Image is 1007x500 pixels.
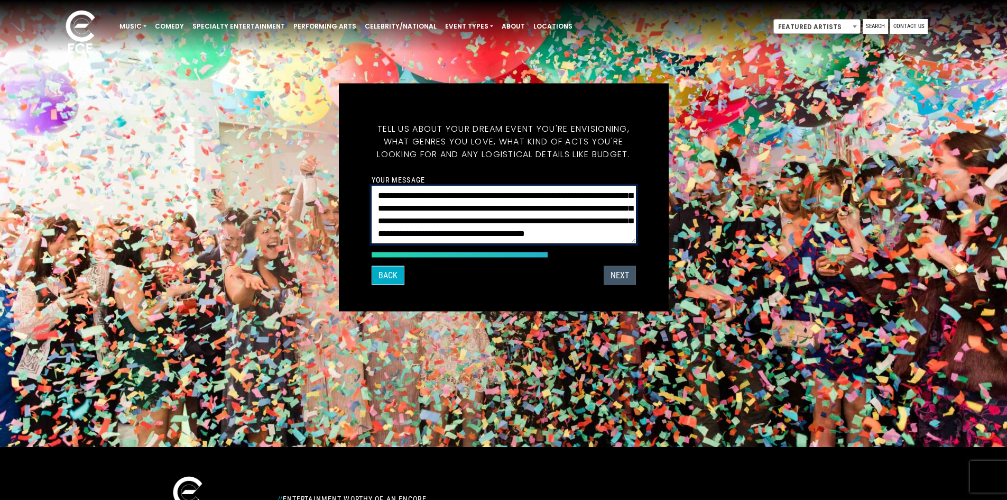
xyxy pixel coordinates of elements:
button: Back [372,266,404,285]
a: Contact Us [890,19,928,34]
label: Your message [372,175,425,184]
a: Performing Arts [289,17,361,35]
a: Event Types [441,17,497,35]
a: Comedy [151,17,188,35]
span: Featured Artists [774,20,860,34]
a: Celebrity/National [361,17,441,35]
a: Music [115,17,151,35]
a: Specialty Entertainment [188,17,289,35]
a: Search [863,19,888,34]
img: ece_new_logo_whitev2-1.png [54,7,107,59]
a: Locations [529,17,577,35]
a: About [497,17,529,35]
button: Next [604,266,636,285]
span: Featured Artists [773,19,861,34]
h5: Tell us about your dream event you're envisioning, what genres you love, what kind of acts you're... [372,110,636,173]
